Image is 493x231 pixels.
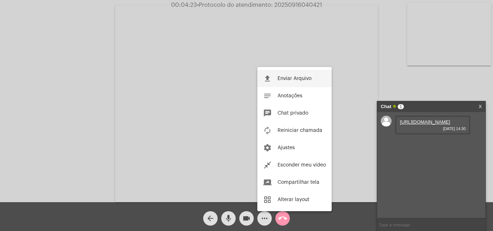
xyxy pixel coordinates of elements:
span: Alterar layout [278,197,309,202]
mat-icon: close_fullscreen [263,161,272,169]
mat-icon: notes [263,92,272,100]
mat-icon: grid_view [263,195,272,204]
span: Anotações [278,93,302,98]
span: Esconder meu vídeo [278,163,326,168]
mat-icon: settings [263,143,272,152]
span: Compartilhar tela [278,180,319,185]
mat-icon: screen_share [263,178,272,187]
mat-icon: chat [263,109,272,117]
mat-icon: autorenew [263,126,272,135]
span: Reiniciar chamada [278,128,322,133]
mat-icon: file_upload [263,74,272,83]
span: Ajustes [278,145,295,150]
span: Chat privado [278,111,308,116]
span: Enviar Arquivo [278,76,311,81]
